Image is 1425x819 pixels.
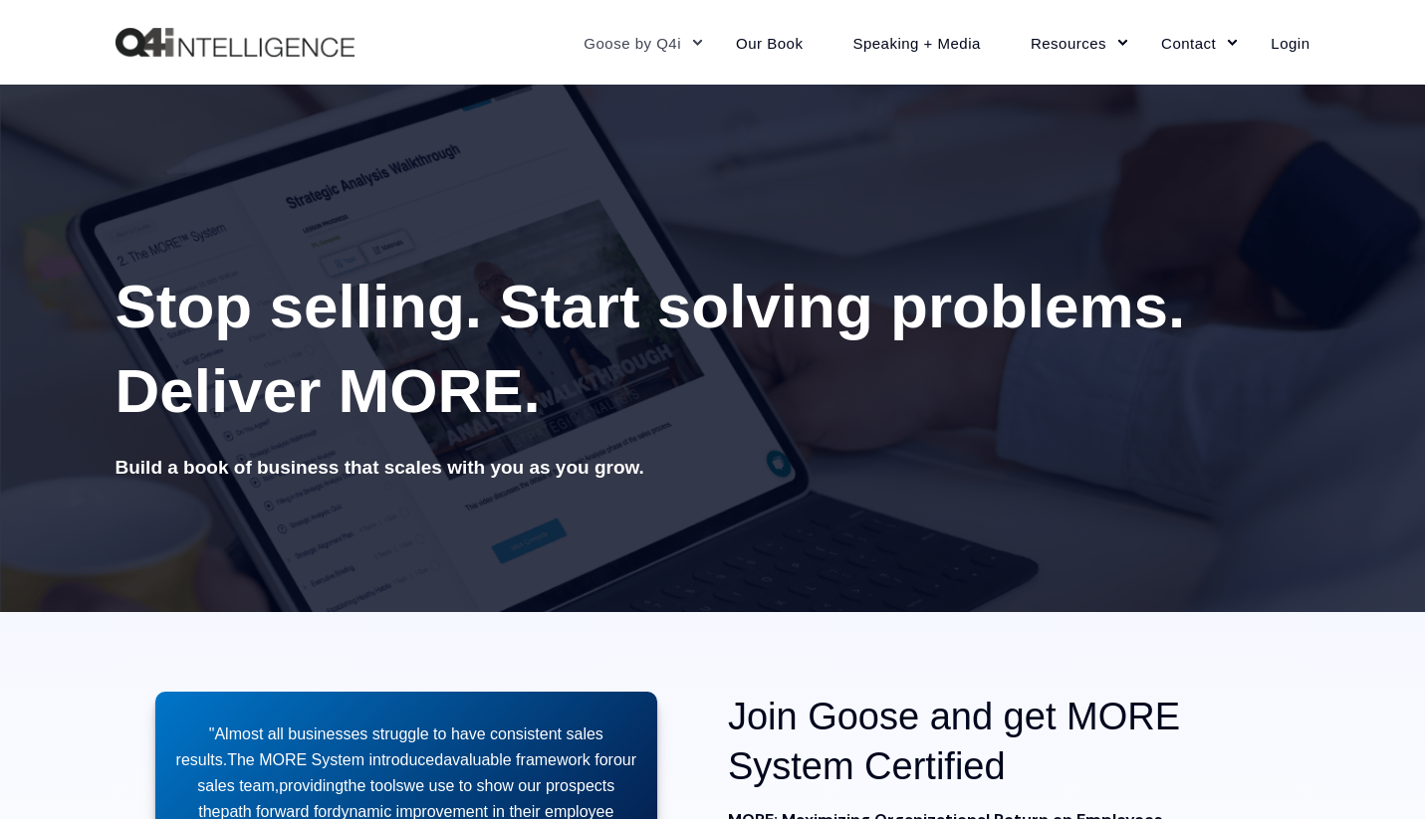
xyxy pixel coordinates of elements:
[116,453,1310,483] h5: Build a book of business that scales with you as you grow.
[443,751,452,768] span: a
[116,272,1186,425] span: Stop selling. Start solving problems. Deliver MORE.
[116,28,355,58] a: Back to Home
[434,751,443,768] span: d
[404,777,455,794] span: we use
[344,777,403,794] span: the tools
[302,777,344,794] span: viding
[728,692,1310,791] h2: Join Goose and get MORE System Certified
[1325,723,1425,819] iframe: Chat Widget
[176,725,603,768] span: "Almost all businesses struggle to have consistent sales results.
[368,751,434,768] span: introduce
[227,751,364,768] span: The MORE System
[279,777,302,794] span: pro
[452,751,613,768] span: valuable framework for
[116,28,355,58] img: Q4intelligence, LLC logo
